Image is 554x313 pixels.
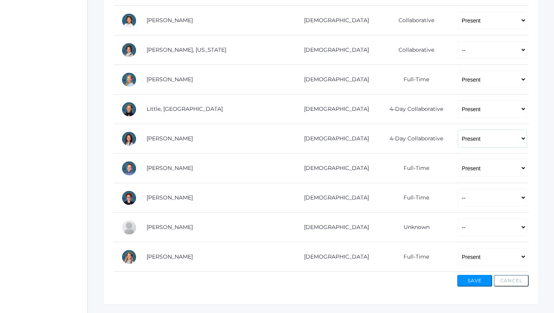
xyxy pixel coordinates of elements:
td: Unknown [377,213,450,242]
a: [PERSON_NAME] [147,17,193,24]
a: [PERSON_NAME] [147,194,193,201]
div: Savannah Little [121,101,137,117]
a: [PERSON_NAME] [147,76,193,83]
td: [DEMOGRAPHIC_DATA] [291,94,377,124]
td: [DEMOGRAPHIC_DATA] [291,65,377,94]
div: Theodore Trumpower [121,190,137,206]
a: [PERSON_NAME], [US_STATE] [147,46,226,53]
td: [DEMOGRAPHIC_DATA] [291,213,377,242]
div: Eleanor Velasquez [121,220,137,235]
div: Dylan Sandeman [121,161,137,176]
td: Full-Time [377,242,450,272]
td: [DEMOGRAPHIC_DATA] [291,124,377,154]
td: [DEMOGRAPHIC_DATA] [291,35,377,65]
td: 4-Day Collaborative [377,124,450,154]
button: Save [457,275,492,287]
div: Bailey Zacharia [121,249,137,265]
td: [DEMOGRAPHIC_DATA] [291,242,377,272]
td: [DEMOGRAPHIC_DATA] [291,183,377,213]
td: [DEMOGRAPHIC_DATA] [291,154,377,183]
a: Little, [GEOGRAPHIC_DATA] [147,105,223,112]
td: Full-Time [377,183,450,213]
td: Full-Time [377,154,450,183]
div: Georgia Lee [121,42,137,58]
div: Lila Lau [121,13,137,28]
td: Collaborative [377,35,450,65]
button: Cancel [494,275,529,287]
a: [PERSON_NAME] [147,224,193,231]
div: Maggie Oram [121,131,137,147]
td: Full-Time [377,65,450,94]
div: Chloe Lewis [121,72,137,87]
td: [DEMOGRAPHIC_DATA] [291,6,377,35]
a: [PERSON_NAME] [147,164,193,171]
td: 4-Day Collaborative [377,94,450,124]
a: [PERSON_NAME] [147,135,193,142]
td: Collaborative [377,6,450,35]
a: [PERSON_NAME] [147,253,193,260]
